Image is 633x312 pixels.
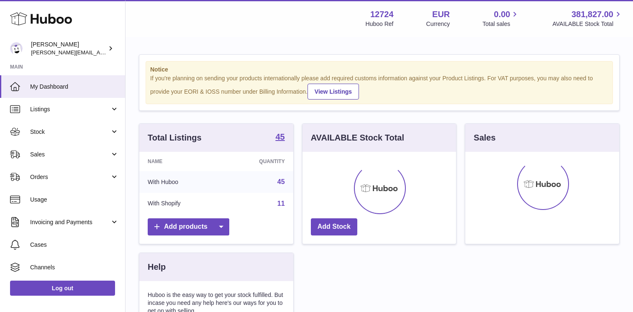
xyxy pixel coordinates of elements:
a: 45 [277,178,285,185]
img: sebastian@ffern.co [10,42,23,55]
a: 381,827.00 AVAILABLE Stock Total [552,9,623,28]
span: AVAILABLE Stock Total [552,20,623,28]
span: Listings [30,105,110,113]
strong: Notice [150,66,608,74]
h3: Help [148,261,166,273]
span: Stock [30,128,110,136]
strong: 12724 [370,9,394,20]
span: Cases [30,241,119,249]
div: [PERSON_NAME] [31,41,106,56]
div: Huboo Ref [366,20,394,28]
th: Quantity [222,152,293,171]
a: 11 [277,200,285,207]
span: Total sales [482,20,520,28]
a: View Listings [308,84,359,100]
div: If you're planning on sending your products internationally please add required customs informati... [150,74,608,100]
span: Channels [30,263,119,271]
a: 0.00 Total sales [482,9,520,28]
span: Invoicing and Payments [30,218,110,226]
span: Orders [30,173,110,181]
td: With Huboo [139,171,222,193]
div: Currency [426,20,450,28]
h3: AVAILABLE Stock Total [311,132,404,143]
strong: EUR [432,9,450,20]
h3: Sales [474,132,495,143]
a: Log out [10,281,115,296]
span: My Dashboard [30,83,119,91]
a: Add Stock [311,218,357,235]
strong: 45 [275,133,284,141]
span: Sales [30,151,110,159]
span: Usage [30,196,119,204]
th: Name [139,152,222,171]
a: 45 [275,133,284,143]
span: 0.00 [494,9,510,20]
td: With Shopify [139,193,222,215]
a: Add products [148,218,229,235]
span: [PERSON_NAME][EMAIL_ADDRESS][DOMAIN_NAME] [31,49,168,56]
h3: Total Listings [148,132,202,143]
span: 381,827.00 [571,9,613,20]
